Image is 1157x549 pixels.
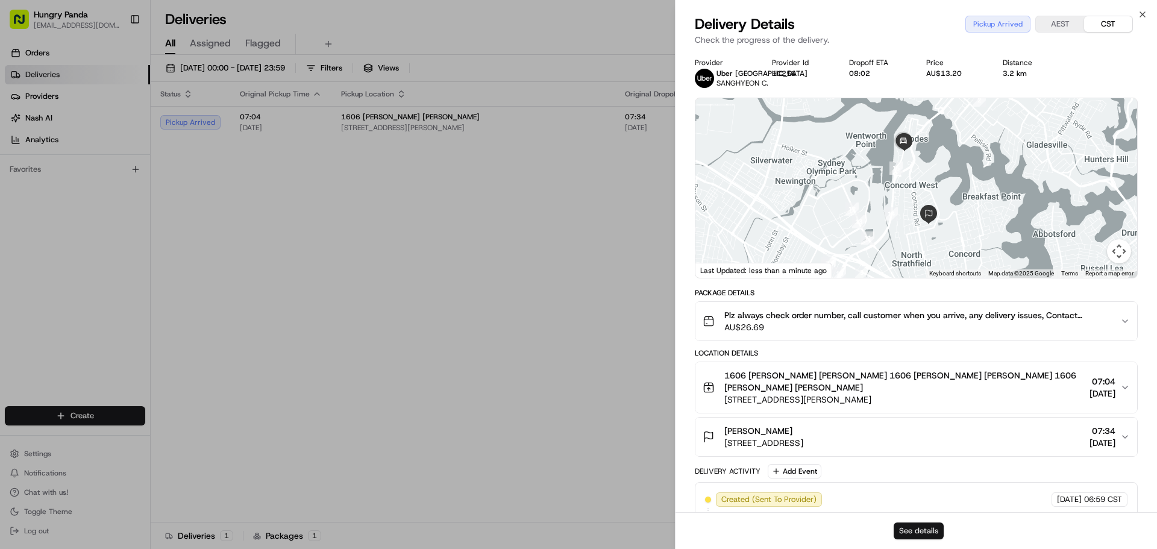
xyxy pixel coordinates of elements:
div: 15 [889,162,903,175]
button: [PERSON_NAME][STREET_ADDRESS]07:34[DATE] [695,418,1137,456]
button: Plz always check order number, call customer when you arrive, any delivery issues, Contact WhatsA... [695,302,1137,340]
a: 📗Knowledge Base [7,265,97,286]
div: Price [926,58,984,67]
span: Knowledge Base [24,269,92,281]
span: Map data ©2025 Google [988,270,1054,277]
div: Location Details [695,348,1138,358]
img: Google [698,262,738,278]
div: Provider Id [772,58,830,67]
div: 2 [973,93,986,107]
button: Add Event [768,464,821,478]
div: Distance [1003,58,1061,67]
div: Package Details [695,288,1138,298]
button: 1C256 [772,69,796,78]
span: Pylon [120,299,146,308]
span: [DATE] [1090,387,1115,400]
p: Welcome 👋 [12,48,219,67]
p: Check the progress of the delivery. [695,34,1138,46]
span: [DATE] [1057,494,1082,505]
span: 8月15日 [46,219,75,229]
span: Created (Sent To Provider) [721,494,817,505]
div: 10 [833,267,846,280]
div: Past conversations [12,157,81,166]
span: • [40,219,44,229]
span: [PERSON_NAME] [724,425,792,437]
button: See all [187,154,219,169]
span: 07:34 [1090,425,1115,437]
div: Provider [695,58,753,67]
div: We're available if you need us! [54,127,166,137]
a: Terms (opens in new tab) [1061,270,1078,277]
div: Last Updated: less than a minute ago [695,263,832,278]
div: 7 [821,257,834,271]
span: Delivery Details [695,14,795,34]
button: 1606 [PERSON_NAME] [PERSON_NAME] 1606 [PERSON_NAME] [PERSON_NAME] 1606 [PERSON_NAME] [PERSON_NAME... [695,362,1137,413]
span: 1606 [PERSON_NAME] [PERSON_NAME] 1606 [PERSON_NAME] [PERSON_NAME] 1606 [PERSON_NAME] [PERSON_NAME] [724,369,1085,394]
span: 8月19日 [107,187,135,196]
div: 6 [823,259,836,272]
span: [DATE] [1090,437,1115,449]
span: [STREET_ADDRESS][PERSON_NAME] [724,394,1085,406]
a: 💻API Documentation [97,265,198,286]
span: API Documentation [114,269,193,281]
div: Start new chat [54,115,198,127]
button: AEST [1036,16,1084,32]
div: 💻 [102,271,111,280]
span: Plz always check order number, call customer when you arrive, any delivery issues, Contact WhatsA... [724,309,1111,321]
div: 14 [885,207,898,221]
img: Nash [12,12,36,36]
span: 06:59 CST [1084,494,1122,505]
button: See details [894,522,944,539]
div: 📗 [12,271,22,280]
span: [STREET_ADDRESS] [724,437,803,449]
span: [PERSON_NAME] [37,187,98,196]
img: 1736555255976-a54dd68f-1ca7-489b-9aae-adbdc363a1c4 [12,115,34,137]
input: Clear [31,78,199,90]
button: Start new chat [205,119,219,133]
span: AU$26.69 [724,321,1111,333]
div: AU$13.20 [926,69,984,78]
div: 13 [852,215,865,228]
span: 07:04 [1090,375,1115,387]
div: 3.2 km [1003,69,1061,78]
div: 12 [845,202,859,216]
div: 4 [823,254,836,267]
div: 08:02 [849,69,907,78]
a: Open this area in Google Maps (opens a new window) [698,262,738,278]
a: Powered byPylon [85,298,146,308]
div: Dropoff ETA [849,58,907,67]
img: uber-new-logo.jpeg [695,69,714,88]
button: Map camera controls [1107,239,1131,263]
div: 3 [855,266,868,279]
div: 11 [861,231,874,245]
div: Delivery Activity [695,466,760,476]
span: Uber [GEOGRAPHIC_DATA] [716,69,807,78]
span: • [100,187,104,196]
img: Bea Lacdao [12,175,31,195]
span: SANGHYEON C. [716,78,768,88]
button: Keyboard shortcuts [929,269,981,278]
img: 1736555255976-a54dd68f-1ca7-489b-9aae-adbdc363a1c4 [24,187,34,197]
img: 1753817452368-0c19585d-7be3-40d9-9a41-2dc781b3d1eb [25,115,47,137]
button: CST [1084,16,1132,32]
a: Report a map error [1085,270,1133,277]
